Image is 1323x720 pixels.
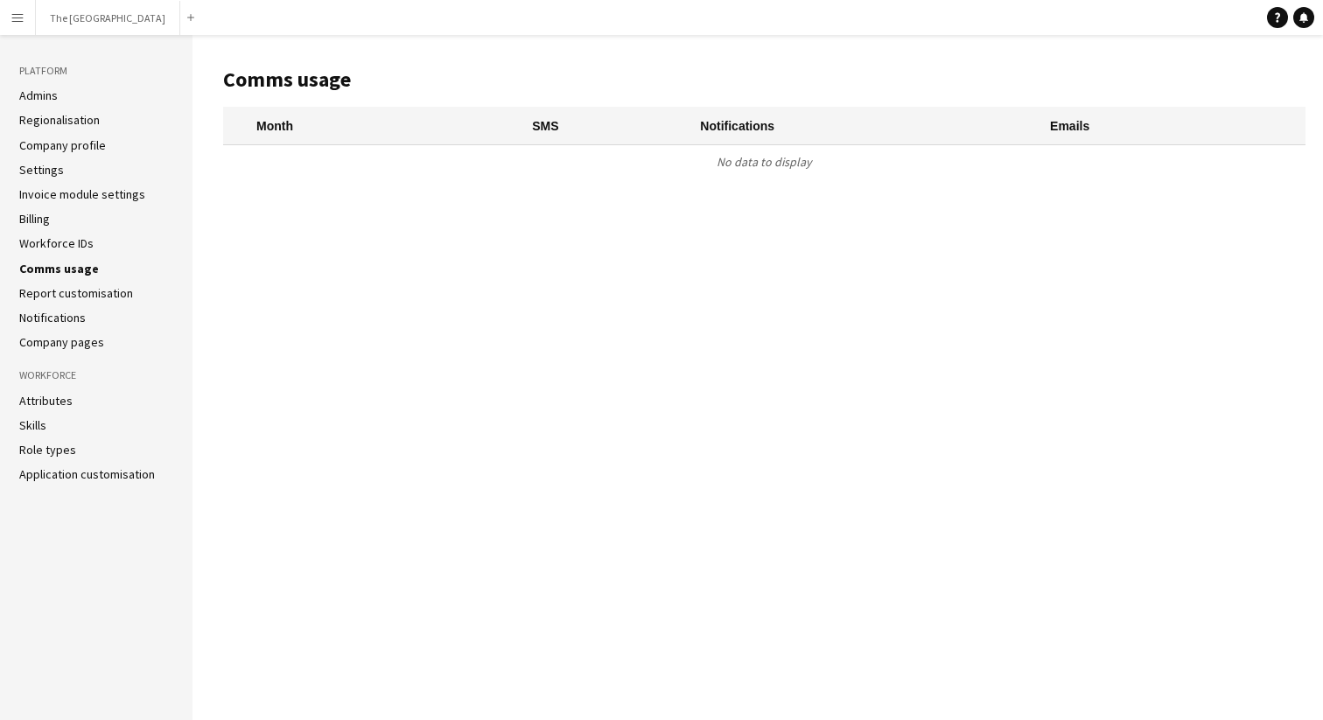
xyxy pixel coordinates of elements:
[19,334,104,350] a: Company pages
[19,285,133,301] a: Report customisation
[256,118,293,134] div: Month
[19,466,155,482] a: Application customisation
[19,137,106,153] a: Company profile
[19,310,86,325] a: Notifications
[1050,118,1089,134] div: Emails
[19,393,73,409] a: Attributes
[223,66,1305,93] h1: Comms usage
[19,112,100,128] a: Regionalisation
[19,442,76,458] a: Role types
[19,211,50,227] a: Billing
[36,1,180,35] button: The [GEOGRAPHIC_DATA]
[19,186,145,202] a: Invoice module settings
[223,154,1305,170] div: No data to display
[19,162,64,178] a: Settings
[19,87,58,103] a: Admins
[700,118,774,134] div: Notifications
[19,261,99,276] a: Comms usage
[19,63,173,79] h3: Platform
[532,118,558,134] div: SMS
[19,235,94,251] a: Workforce IDs
[19,417,46,433] a: Skills
[19,367,173,383] h3: Workforce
